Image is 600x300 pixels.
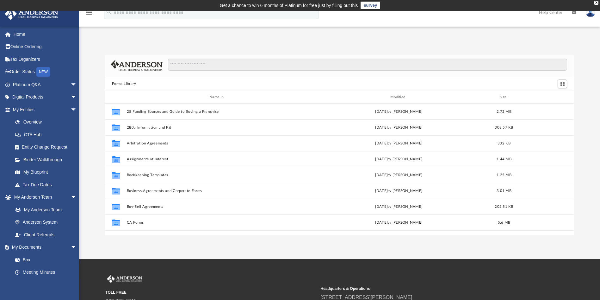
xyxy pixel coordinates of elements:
a: Binder Walkthrough [9,153,86,166]
a: Platinum Q&Aarrow_drop_down [4,78,86,91]
a: Anderson System [9,216,83,229]
div: Name [127,94,306,100]
button: Bookkeeping Templates [127,173,306,177]
a: Tax Due Dates [9,178,86,191]
a: My Entitiesarrow_drop_down [4,103,86,116]
div: [DATE] by [PERSON_NAME] [309,220,489,226]
a: Online Ordering [4,41,86,53]
span: 3.01 MB [497,189,511,193]
div: [DATE] by [PERSON_NAME] [309,156,489,162]
a: Meeting Minutes [9,266,83,279]
a: My Anderson Team [9,203,80,216]
span: arrow_drop_down [71,191,83,204]
a: Order StatusNEW [4,66,86,79]
div: id [108,94,124,100]
div: Get a chance to win 6 months of Platinum for free just by filling out this [220,2,358,9]
small: TOLL FREE [106,290,316,295]
a: survey [361,2,380,9]
button: Assignments of Interest [127,157,306,161]
span: 332 KB [498,142,511,145]
span: 1.25 MB [497,173,511,177]
span: 5.6 MB [498,221,510,224]
img: User Pic [586,8,595,17]
span: arrow_drop_down [71,91,83,104]
button: Switch to Grid View [558,80,567,88]
button: Forms Library [112,81,136,87]
span: 2.72 MB [497,110,511,113]
div: id [520,94,564,100]
button: Business Agreements and Corporate Forms [127,189,306,193]
button: 25 Funding Sources and Guide to Buying a Franchise [127,110,306,114]
div: [DATE] by [PERSON_NAME] [309,172,489,178]
input: Search files and folders [168,59,567,71]
a: CTA Hub [9,128,86,141]
div: [DATE] by [PERSON_NAME] [309,204,489,210]
img: Anderson Advisors Platinum Portal [3,8,60,20]
small: Headquarters & Operations [321,286,531,291]
a: Tax Organizers [4,53,86,66]
div: close [594,1,598,5]
img: Anderson Advisors Platinum Portal [106,275,144,283]
i: menu [85,9,93,16]
button: CA Forms [127,220,306,225]
div: grid [105,104,574,235]
a: Forms Library [9,278,80,291]
a: My Documentsarrow_drop_down [4,241,83,254]
button: 280a Information and Kit [127,125,306,130]
div: Size [492,94,517,100]
a: [STREET_ADDRESS][PERSON_NAME] [321,295,412,300]
span: 308.57 KB [495,126,513,129]
i: search [106,9,113,16]
a: Digital Productsarrow_drop_down [4,91,86,104]
a: Home [4,28,86,41]
a: My Blueprint [9,166,83,179]
span: arrow_drop_down [71,103,83,116]
a: My Anderson Teamarrow_drop_down [4,191,83,204]
div: [DATE] by [PERSON_NAME] [309,125,489,131]
a: Box [9,253,80,266]
div: [DATE] by [PERSON_NAME] [309,141,489,146]
span: 202.51 KB [495,205,513,208]
button: Arbitration Agreements [127,141,306,145]
span: arrow_drop_down [71,78,83,91]
button: Buy-Sell Agreements [127,205,306,209]
div: [DATE] by [PERSON_NAME] [309,188,489,194]
a: Overview [9,116,86,129]
span: 1.44 MB [497,157,511,161]
a: Client Referrals [9,228,83,241]
span: arrow_drop_down [71,241,83,254]
a: Entity Change Request [9,141,86,154]
div: Modified [309,94,489,100]
div: NEW [36,67,50,77]
a: menu [85,12,93,16]
div: [DATE] by [PERSON_NAME] [309,109,489,115]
